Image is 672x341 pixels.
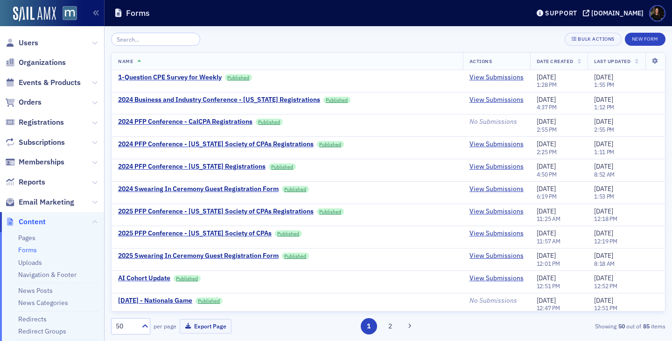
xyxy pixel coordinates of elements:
div: [DOMAIN_NAME] [591,9,644,17]
time: 4:50 PM [537,170,557,178]
span: [DATE] [537,140,556,148]
time: 2:25 PM [537,148,557,156]
input: Search… [111,33,200,46]
time: 8:18 AM [594,260,615,267]
a: 2024 PFP Conference - [US_STATE] Registrations [118,163,266,171]
time: 1:53 PM [594,192,614,200]
span: [DATE] [537,162,556,170]
h1: Forms [126,7,150,19]
span: Name [118,58,133,64]
time: 11:25 AM [537,215,560,222]
span: Email Marketing [19,197,74,207]
a: View Submissions [469,229,524,238]
span: Registrations [19,117,64,128]
strong: 85 [641,322,651,330]
time: 2:55 PM [537,126,557,133]
a: Events & Products [5,78,81,88]
span: [DATE] [537,73,556,81]
a: News Categories [18,298,68,307]
a: Email Marketing [5,197,74,207]
a: View Homepage [56,6,77,22]
a: 2025 Swearing In Ceremony Guest Registration Form [118,252,279,260]
span: Actions [469,58,492,64]
a: Subscriptions [5,137,65,148]
span: [DATE] [594,95,613,104]
a: Published [196,298,223,304]
a: Published [317,141,344,148]
span: Organizations [19,57,66,68]
a: Reports [5,177,45,187]
a: 2024 Business and Industry Conference - [US_STATE] Registrations [118,96,320,104]
a: View Submissions [469,274,524,283]
a: News Posts [18,286,53,295]
span: Last Updated [594,58,630,64]
time: 12:18 PM [594,215,617,222]
a: Memberships [5,157,64,167]
span: [DATE] [537,296,556,305]
span: [DATE] [594,296,613,305]
a: Uploads [18,258,42,267]
div: Bulk Actions [578,36,614,42]
time: 1:12 PM [594,103,614,111]
time: 1:11 PM [594,148,614,156]
a: 2025 PFP Conference - [US_STATE] Society of CPAs Registrations [118,207,314,216]
span: [DATE] [594,251,613,260]
span: [DATE] [537,95,556,104]
label: per page [154,322,176,330]
a: View Submissions [469,207,524,216]
a: View Submissions [469,140,524,149]
span: [DATE] [594,207,613,215]
span: [DATE] [594,185,613,193]
button: 2 [382,318,398,334]
span: [DATE] [594,162,613,170]
a: 2025 PFP Conference - [US_STATE] Society of CPAs [118,229,272,238]
a: [DATE] - Nationals Game [118,297,192,305]
span: Events & Products [19,78,81,88]
time: 8:52 AM [594,170,615,178]
time: 12:52 PM [594,282,617,290]
a: 2024 Swearing In Ceremony Guest Registration Form [118,185,279,193]
a: Content [5,217,46,227]
time: 12:51 PM [594,304,617,312]
time: 12:19 PM [594,237,617,245]
span: Profile [649,5,665,21]
time: 6:19 PM [537,192,557,200]
a: Orders [5,97,42,107]
a: AI Cohort Update [118,274,170,283]
time: 4:37 PM [537,103,557,111]
a: Published [282,186,309,192]
span: [DATE] [594,73,613,81]
span: Reports [19,177,45,187]
time: 1:55 PM [594,81,614,88]
span: [DATE] [594,229,613,237]
span: [DATE] [594,117,613,126]
a: View Submissions [469,185,524,193]
span: Orders [19,97,42,107]
img: SailAMX [63,6,77,21]
a: View Submissions [469,73,524,82]
a: View Submissions [469,163,524,171]
button: [DOMAIN_NAME] [583,10,647,16]
span: [DATE] [537,229,556,237]
a: New Form [625,34,665,43]
span: [DATE] [537,207,556,215]
time: 12:51 PM [537,282,560,290]
button: Bulk Actions [565,33,621,46]
span: Subscriptions [19,137,65,148]
div: 2024 PFP Conference - CalCPA Registrations [118,118,252,126]
span: Memberships [19,157,64,167]
a: 1-Question CPE Survey for Weekly [118,73,222,82]
button: 1 [361,318,377,334]
button: Export Page [180,319,231,334]
a: Published [275,230,302,237]
a: Navigation & Footer [18,270,77,279]
img: SailAMX [13,7,56,21]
